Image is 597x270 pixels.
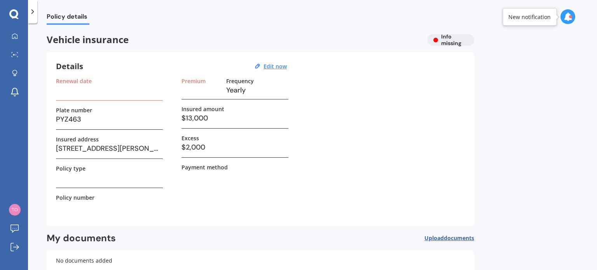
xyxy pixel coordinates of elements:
h2: My documents [47,232,116,244]
h3: $2,000 [182,141,288,153]
button: Uploaddocuments [424,232,474,244]
label: Insured address [56,136,99,143]
label: Plate number [56,107,92,113]
span: Upload [424,235,474,241]
h3: $13,000 [182,112,288,124]
button: Edit now [261,63,289,70]
div: New notification [508,13,551,21]
h3: [STREET_ADDRESS][PERSON_NAME] [56,143,163,154]
img: 17ce0f4dd245678d4f5a912e176ed60e [9,204,21,216]
h3: Yearly [226,84,288,96]
label: Excess [182,135,199,141]
label: Premium [182,78,206,84]
span: Policy details [47,13,89,23]
label: Insured amount [182,106,224,112]
label: Payment method [182,164,228,171]
span: Vehicle insurance [47,34,421,45]
label: Renewal date [56,78,92,84]
u: Edit now [264,63,287,70]
label: Policy type [56,165,86,172]
label: Frequency [226,78,254,84]
label: Policy number [56,194,94,201]
h3: Details [56,61,83,71]
h3: PYZ463 [56,113,163,125]
span: documents [444,234,474,242]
